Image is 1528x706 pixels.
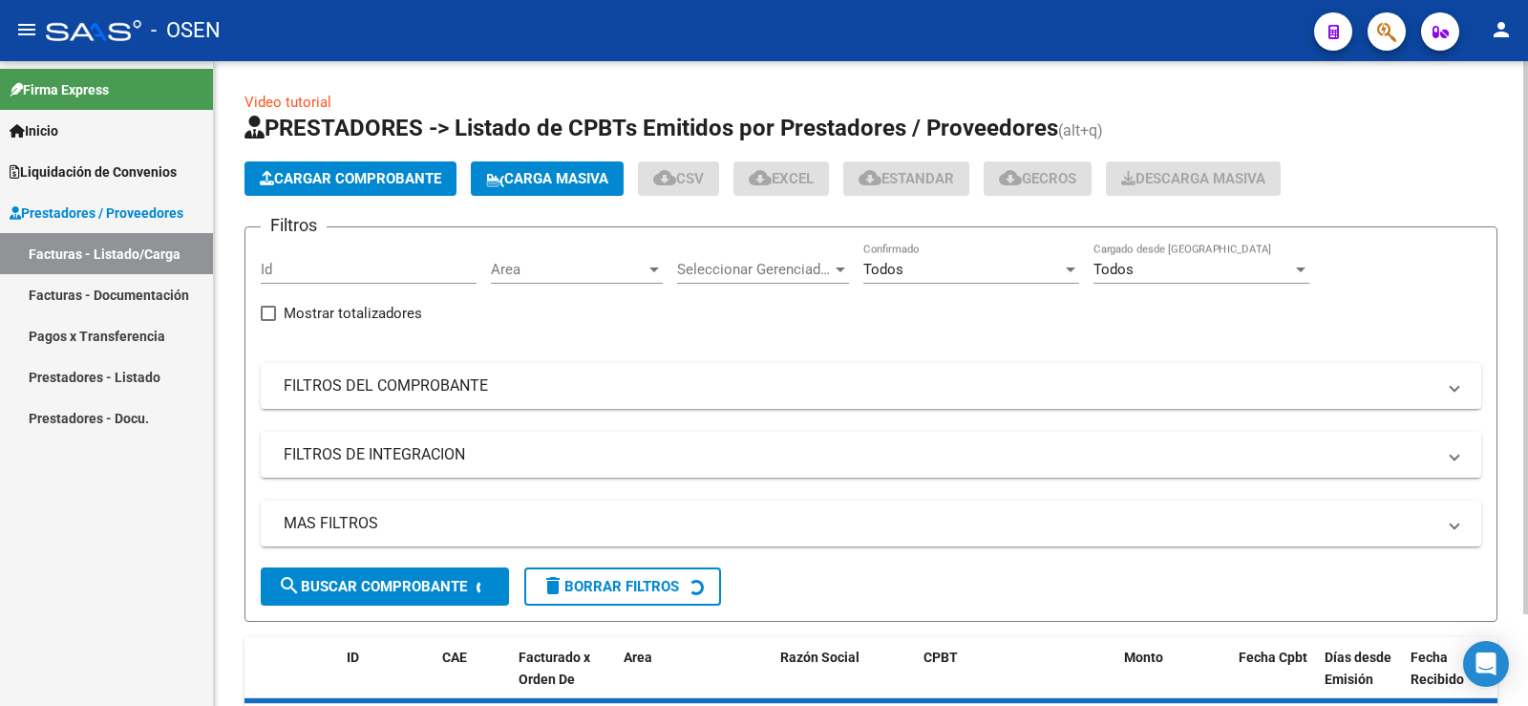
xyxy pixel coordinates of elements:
span: Monto [1124,650,1163,665]
button: Estandar [843,161,969,196]
mat-expansion-panel-header: MAS FILTROS [261,501,1481,546]
span: CAE [442,650,467,665]
span: Buscar Comprobante [278,578,467,595]
mat-expansion-panel-header: FILTROS DE INTEGRACION [261,432,1481,478]
span: Inicio [10,120,58,141]
span: Seleccionar Gerenciador [677,261,832,278]
span: Descarga Masiva [1121,170,1265,187]
button: EXCEL [733,161,829,196]
mat-icon: cloud_download [749,166,772,189]
mat-icon: cloud_download [653,166,676,189]
button: Carga Masiva [471,161,624,196]
a: Video tutorial [244,94,331,111]
span: (alt+q) [1058,121,1103,139]
span: Fecha Cpbt [1239,650,1307,665]
span: CSV [653,170,704,187]
button: Cargar Comprobante [244,161,456,196]
span: Todos [1093,261,1134,278]
span: - OSEN [151,10,221,52]
mat-panel-title: FILTROS DE INTEGRACION [284,444,1435,465]
app-download-masive: Descarga masiva de comprobantes (adjuntos) [1106,161,1281,196]
mat-icon: delete [541,574,564,597]
mat-icon: search [278,574,301,597]
span: Estandar [859,170,954,187]
span: Firma Express [10,79,109,100]
span: Todos [863,261,903,278]
span: CPBT [923,650,958,665]
span: Facturado x Orden De [519,650,590,687]
span: Cargar Comprobante [260,170,441,187]
span: Liquidación de Convenios [10,161,177,182]
mat-icon: menu [15,18,38,41]
span: Fecha Recibido [1411,650,1464,687]
span: Gecros [999,170,1076,187]
button: CSV [638,161,719,196]
mat-panel-title: MAS FILTROS [284,513,1435,534]
span: Borrar Filtros [541,578,679,595]
button: Buscar Comprobante [261,567,509,606]
button: Descarga Masiva [1106,161,1281,196]
span: Mostrar totalizadores [284,302,422,325]
mat-panel-title: FILTROS DEL COMPROBANTE [284,375,1435,396]
span: Razón Social [780,650,859,665]
span: PRESTADORES -> Listado de CPBTs Emitidos por Prestadores / Proveedores [244,115,1058,141]
button: Gecros [984,161,1092,196]
span: ID [347,650,359,665]
mat-expansion-panel-header: FILTROS DEL COMPROBANTE [261,363,1481,409]
div: Open Intercom Messenger [1463,641,1509,687]
span: Prestadores / Proveedores [10,203,183,224]
span: Carga Masiva [486,170,608,187]
mat-icon: cloud_download [999,166,1022,189]
span: Area [491,261,646,278]
h3: Filtros [261,212,327,239]
mat-icon: person [1490,18,1513,41]
span: Días desde Emisión [1325,650,1391,687]
span: Area [624,650,652,665]
mat-icon: cloud_download [859,166,881,189]
span: EXCEL [749,170,814,187]
button: Borrar Filtros [524,567,721,606]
